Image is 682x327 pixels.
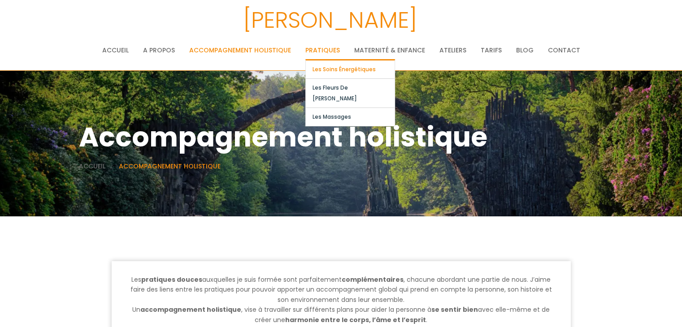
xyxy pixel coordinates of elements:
[354,41,425,59] a: Maternité & Enfance
[285,315,426,324] span: harmonie entre le corps, l’âme et l’esprit
[431,305,478,314] span: se sentir bien
[548,41,580,59] a: Contact
[306,108,395,126] a: Les massages
[189,41,291,59] a: Accompagnement holistique
[25,2,635,38] h3: [PERSON_NAME]
[140,305,241,314] span: accompagnement holistique
[516,41,534,59] a: Blog
[342,275,404,284] span: complémentaires
[79,116,604,159] h1: Accompagnement holistique
[141,275,202,284] span: pratiques douces
[102,41,129,59] a: Accueil
[79,162,105,171] a: Accueil
[481,41,502,59] a: Tarifs
[306,60,395,78] a: Les soins énergétiques
[143,41,175,59] a: A propos
[306,79,395,108] a: Les fleurs de [PERSON_NAME]
[439,41,466,59] a: Ateliers
[119,161,221,172] li: Accompagnement holistique
[305,41,340,59] a: Pratiques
